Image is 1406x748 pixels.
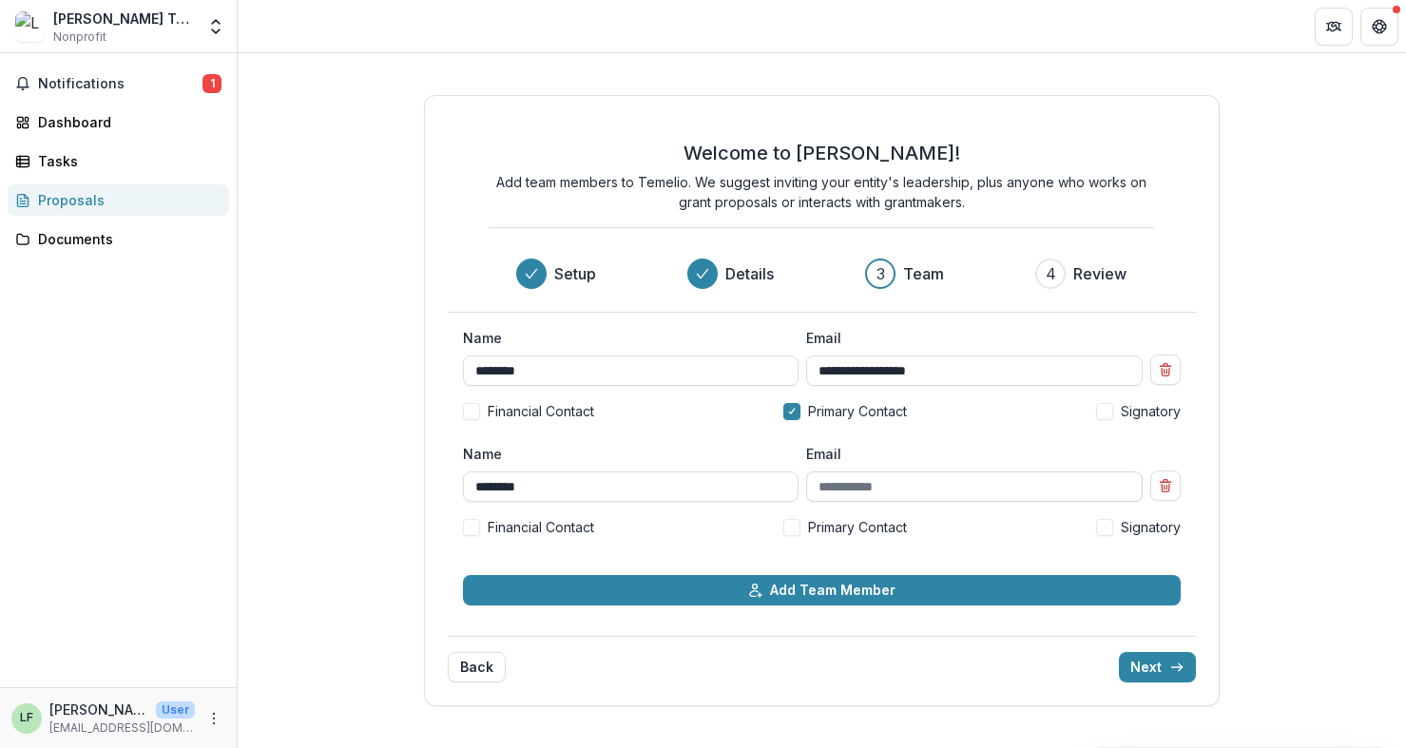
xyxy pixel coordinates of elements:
label: Name [463,444,788,464]
button: Notifications1 [8,68,229,99]
label: Name [463,328,788,348]
button: Add Team Member [463,575,1182,605]
a: Documents [8,223,229,255]
label: Email [806,328,1131,348]
div: Lucy Fey [20,712,33,724]
span: Notifications [38,76,202,92]
button: Next [1119,652,1196,682]
div: Progress [516,259,1127,289]
div: Dashboard [38,112,214,132]
p: [PERSON_NAME] [49,700,148,719]
p: Add team members to Temelio. We suggest inviting your entity's leadership, plus anyone who works ... [489,172,1154,212]
button: Get Help [1360,8,1398,46]
span: Signatory [1121,401,1181,421]
p: User [156,701,195,719]
h3: Review [1073,262,1127,285]
button: Back [448,652,506,682]
button: Remove team member [1150,470,1181,501]
div: Tasks [38,151,214,171]
h3: Setup [554,262,596,285]
span: 1 [202,74,221,93]
a: Tasks [8,145,229,177]
span: Financial Contact [488,517,594,537]
span: Primary Contact [808,517,907,537]
h2: Welcome to [PERSON_NAME]! [684,142,960,164]
a: Dashboard [8,106,229,138]
button: Remove team member [1150,355,1181,385]
div: [PERSON_NAME] Test [PERSON_NAME] Org [53,9,195,29]
button: Open entity switcher [202,8,229,46]
p: [EMAIL_ADDRESS][DOMAIN_NAME] [49,719,195,737]
div: Documents [38,229,214,249]
h3: Team [903,262,944,285]
span: Signatory [1121,517,1181,537]
label: Email [806,444,1131,464]
img: Lucy Test Collins Org [15,11,46,42]
button: More [202,707,225,730]
div: 3 [876,262,885,285]
span: Nonprofit [53,29,106,46]
span: Primary Contact [808,401,907,421]
div: Proposals [38,190,214,210]
h3: Details [725,262,774,285]
span: Financial Contact [488,401,594,421]
a: Proposals [8,184,229,216]
button: Partners [1315,8,1353,46]
div: 4 [1046,262,1056,285]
